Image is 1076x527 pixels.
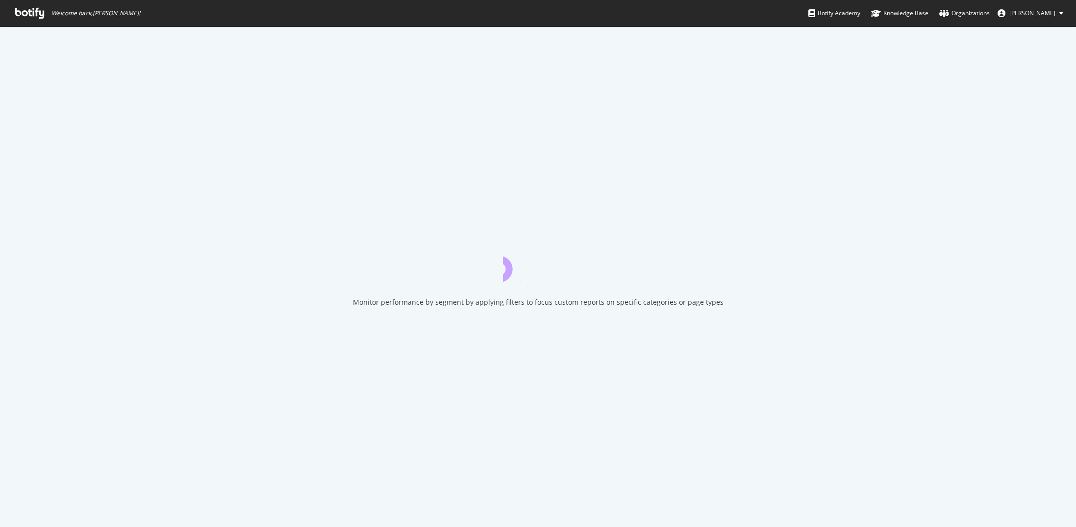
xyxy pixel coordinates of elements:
div: Organizations [939,8,990,18]
span: Richard Deng [1009,9,1055,17]
div: Monitor performance by segment by applying filters to focus custom reports on specific categories... [353,297,724,307]
button: [PERSON_NAME] [990,5,1071,21]
span: Welcome back, [PERSON_NAME] ! [51,9,140,17]
div: animation [503,246,574,282]
div: Botify Academy [808,8,860,18]
div: Knowledge Base [871,8,928,18]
